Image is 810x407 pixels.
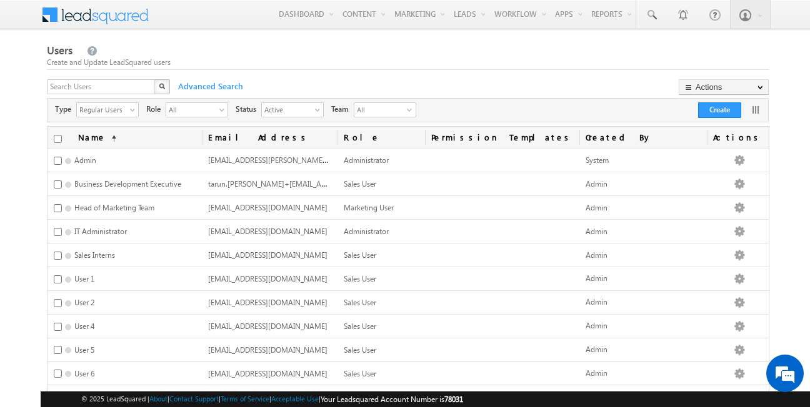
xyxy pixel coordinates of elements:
[344,345,376,355] span: Sales User
[679,79,769,95] button: Actions
[344,250,376,260] span: Sales User
[159,83,165,89] img: Search
[586,273,607,283] span: Admin
[337,127,425,148] a: Role
[74,321,94,331] span: User 4
[321,395,463,404] span: Your Leadsquared Account Number is
[146,104,166,115] span: Role
[74,227,127,236] span: IT Administrator
[262,103,313,115] span: Active
[344,274,376,283] span: Sales User
[81,393,463,405] span: © 2025 LeadSquared | | | | |
[344,321,376,331] span: Sales User
[208,321,327,331] span: [EMAIL_ADDRESS][DOMAIN_NAME]
[271,395,319,403] a: Acceptable Use
[47,43,72,57] span: Users
[208,369,327,378] span: [EMAIL_ADDRESS][DOMAIN_NAME]
[74,369,94,378] span: User 6
[586,345,607,354] span: Admin
[344,227,389,236] span: Administrator
[202,127,337,148] a: Email Address
[77,103,128,115] span: Regular Users
[221,395,269,403] a: Terms of Service
[344,298,376,307] span: Sales User
[315,106,325,113] span: select
[169,395,219,403] a: Contact Support
[344,369,376,378] span: Sales User
[586,227,607,236] span: Admin
[106,134,116,144] span: (sorted ascending)
[586,368,607,378] span: Admin
[208,345,327,355] span: [EMAIL_ADDRESS][DOMAIN_NAME]
[354,103,404,117] span: All
[236,104,261,115] span: Status
[74,274,94,283] span: User 1
[74,298,94,307] span: User 2
[74,155,96,165] span: Admin
[579,127,707,148] span: Created By
[586,203,607,212] span: Admin
[586,179,607,189] span: Admin
[586,250,607,260] span: Admin
[331,104,354,115] span: Team
[344,203,394,212] span: Marketing User
[707,127,769,148] span: Actions
[586,155,609,165] span: System
[344,179,376,189] span: Sales User
[344,155,389,165] span: Administrator
[55,104,76,115] span: Type
[208,250,327,260] span: [EMAIL_ADDRESS][DOMAIN_NAME]
[47,79,156,94] input: Search Users
[74,250,115,260] span: Sales Interns
[586,297,607,306] span: Admin
[425,127,579,148] span: Permission Templates
[208,178,409,189] span: tarun.[PERSON_NAME]+[EMAIL_ADDRESS][DOMAIN_NAME]
[586,321,607,330] span: Admin
[208,274,327,283] span: [EMAIL_ADDRESS][DOMAIN_NAME]
[219,106,229,113] span: select
[74,345,94,355] span: User 5
[172,81,247,92] span: Advanced Search
[208,203,327,212] span: [EMAIL_ADDRESS][DOMAIN_NAME]
[208,227,327,236] span: [EMAIL_ADDRESS][DOMAIN_NAME]
[149,395,167,403] a: About
[166,103,217,115] span: All
[444,395,463,404] span: 78031
[72,127,122,148] a: Name
[208,298,327,307] span: [EMAIL_ADDRESS][DOMAIN_NAME]
[47,57,769,68] div: Create and Update LeadSquared users
[130,106,140,113] span: select
[74,203,154,212] span: Head of Marketing Team
[698,102,741,118] button: Create
[74,179,181,189] span: Business Development Executive
[208,154,384,165] span: [EMAIL_ADDRESS][PERSON_NAME][DOMAIN_NAME]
